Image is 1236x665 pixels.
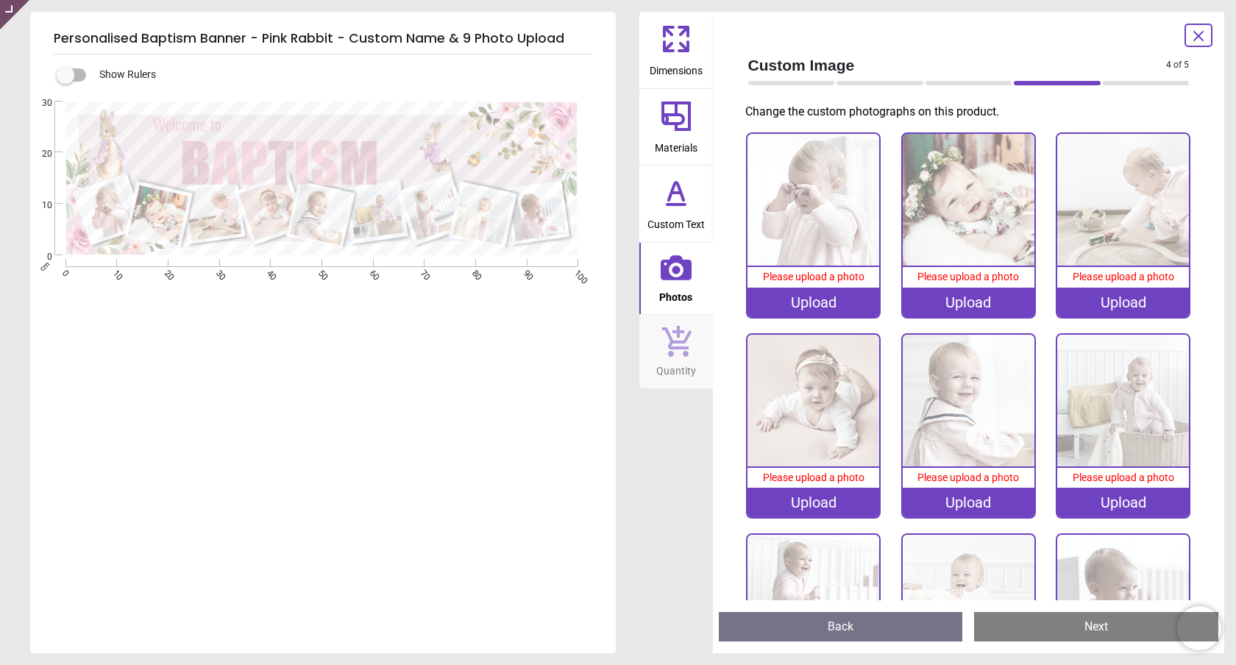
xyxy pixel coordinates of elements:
span: Photos [659,283,692,305]
span: Please upload a photo [763,271,864,282]
button: Photos [639,243,713,315]
span: Materials [655,134,697,156]
button: Materials [639,89,713,166]
span: 4 of 5 [1166,59,1189,71]
span: 30 [24,97,52,110]
span: 90 [520,268,530,277]
span: Dimensions [650,57,703,79]
p: Change the custom photographs on this product. [745,104,1201,120]
div: Upload [747,288,879,317]
button: Next [974,612,1218,641]
span: Please upload a photo [1073,472,1174,483]
span: 60 [366,268,376,277]
div: Upload [1057,488,1189,517]
h5: Personalised Baptism Banner - Pink Rabbit - Custom Name & 9 Photo Upload [54,24,592,54]
span: cm [38,260,51,273]
span: Custom Image [748,54,1167,76]
span: Please upload a photo [917,472,1019,483]
span: Custom Text [647,210,705,232]
button: Quantity [639,315,713,388]
span: 10 [24,199,52,212]
button: Dimensions [639,12,713,88]
span: 20 [24,148,52,160]
span: 0 [59,268,68,277]
span: 100 [572,268,581,277]
span: 30 [213,268,222,277]
div: Upload [1057,288,1189,317]
div: Upload [747,488,879,517]
button: Back [719,612,963,641]
span: Please upload a photo [763,472,864,483]
span: 20 [161,268,171,277]
span: 40 [263,268,273,277]
div: Upload [903,488,1034,517]
span: 0 [24,251,52,263]
span: Quantity [656,357,696,379]
span: 80 [469,268,478,277]
span: Please upload a photo [917,271,1019,282]
div: Show Rulers [65,66,616,84]
span: 10 [110,268,119,277]
div: Upload [903,288,1034,317]
span: 50 [315,268,324,277]
iframe: Brevo live chat [1177,606,1221,650]
span: 70 [417,268,427,277]
button: Custom Text [639,166,713,242]
span: Please upload a photo [1073,271,1174,282]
